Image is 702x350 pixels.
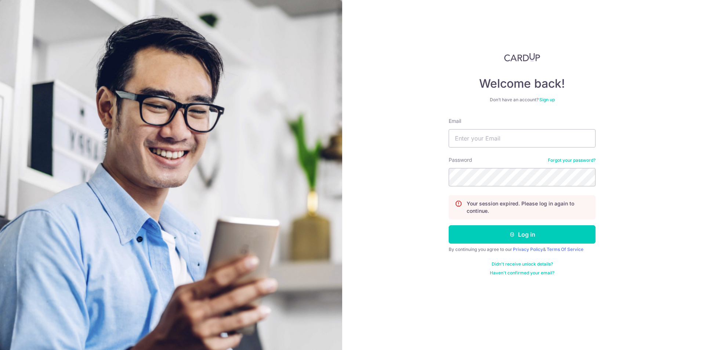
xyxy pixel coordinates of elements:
a: Privacy Policy [513,247,543,252]
h4: Welcome back! [449,76,596,91]
label: Password [449,156,472,164]
a: Terms Of Service [547,247,583,252]
a: Forgot your password? [548,157,596,163]
input: Enter your Email [449,129,596,147]
img: CardUp Logo [504,53,540,62]
a: Didn't receive unlock details? [492,261,553,267]
label: Email [449,117,461,125]
button: Log in [449,225,596,244]
a: Sign up [539,97,555,102]
div: Don’t have an account? [449,97,596,103]
div: By continuing you agree to our & [449,247,596,252]
a: Haven't confirmed your email? [490,270,554,276]
p: Your session expired. Please log in again to continue. [467,200,589,215]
